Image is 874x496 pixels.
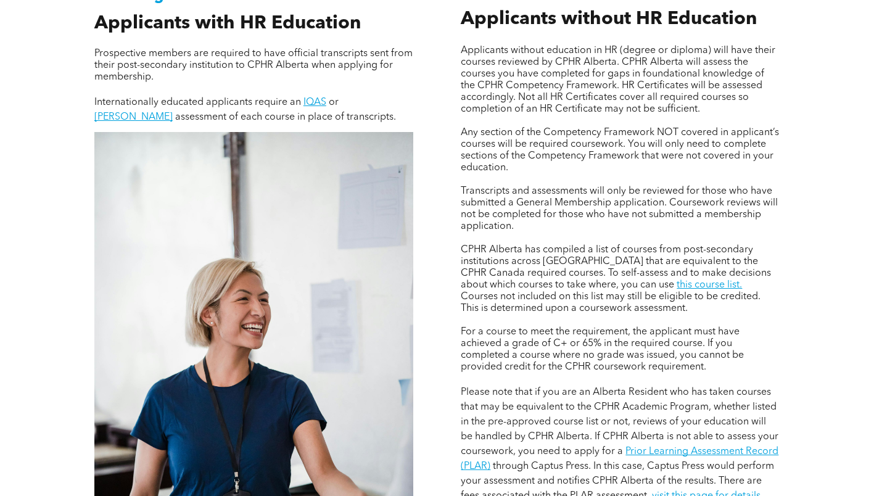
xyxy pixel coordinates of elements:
[94,49,413,82] span: Prospective members are required to have official transcripts sent from their post-secondary inst...
[461,327,744,372] span: For a course to meet the requirement, the applicant must have achieved a grade of C+ or 65% in th...
[461,186,778,231] span: Transcripts and assessments will only be reviewed for those who have submitted a General Membersh...
[461,128,779,173] span: Any section of the Competency Framework NOT covered in applicant’s courses will be required cours...
[303,97,326,107] a: IQAS
[461,46,775,114] span: Applicants without education in HR (degree or diploma) will have their courses reviewed by CPHR A...
[461,387,778,457] span: Please note that if you are an Alberta Resident who has taken courses that may be equivalent to t...
[461,10,757,28] span: Applicants without HR Education
[461,245,771,290] span: CPHR Alberta has compiled a list of courses from post-secondary institutions across [GEOGRAPHIC_D...
[94,97,301,107] span: Internationally educated applicants require an
[461,292,761,313] span: Courses not included on this list may still be eligible to be credited. This is determined upon a...
[461,447,778,471] a: Prior Learning Assessment Record (PLAR)
[175,112,396,122] span: assessment of each course in place of transcripts.
[329,97,339,107] span: or
[677,280,742,290] a: this course list.
[94,112,173,122] a: [PERSON_NAME]
[94,14,361,33] span: Applicants with HR Education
